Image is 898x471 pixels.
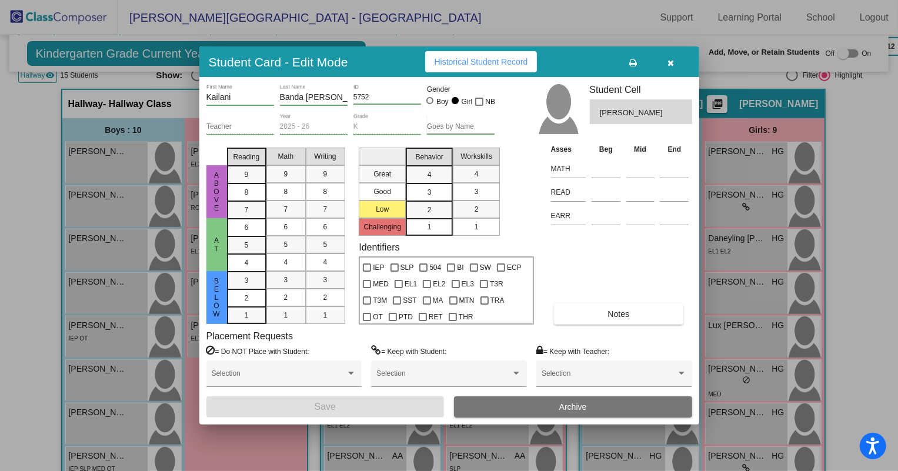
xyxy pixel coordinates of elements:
span: Math [278,151,294,162]
span: EL3 [462,277,474,291]
span: 2 [245,293,249,303]
span: SLP [400,260,414,275]
span: 7 [245,205,249,215]
th: Mid [623,143,657,156]
span: 7 [284,204,288,215]
span: 4 [245,258,249,268]
span: Notes [608,309,630,319]
h3: Student Cell [590,84,692,95]
span: T3R [490,277,503,291]
span: 3 [245,275,249,286]
mat-label: Gender [427,84,495,95]
input: grade [353,123,421,131]
span: 2 [323,292,328,303]
span: 504 [429,260,441,275]
span: BI [457,260,463,275]
span: Workskills [460,151,492,162]
th: End [657,143,692,156]
span: 1 [284,310,288,320]
label: = Keep with Teacher: [536,345,609,357]
span: 7 [323,204,328,215]
span: 4 [284,257,288,268]
span: 6 [284,222,288,232]
div: Girl [461,96,473,107]
input: assessment [551,160,586,178]
span: PTD [399,310,413,324]
th: Beg [589,143,623,156]
input: teacher [206,123,274,131]
button: Save [206,396,445,417]
span: RET [429,310,443,324]
span: EL1 [405,277,417,291]
span: 1 [323,310,328,320]
span: At [211,236,222,253]
span: OT [373,310,383,324]
span: 1 [245,310,249,320]
span: 6 [323,222,328,232]
div: Boy [436,96,449,107]
span: 5 [245,240,249,250]
span: SST [403,293,416,308]
button: Archive [454,396,692,417]
span: 8 [323,186,328,197]
span: Below [211,277,222,318]
input: Enter ID [353,93,421,102]
label: = Keep with Student: [371,345,446,357]
span: 4 [323,257,328,268]
span: Archive [559,402,587,412]
span: Reading [233,152,260,162]
label: Identifiers [359,242,399,253]
button: Historical Student Record [425,51,538,72]
span: 6 [245,222,249,233]
span: 2 [475,204,479,215]
span: Above [211,171,222,212]
span: 5 [284,239,288,250]
span: 5 [323,239,328,250]
span: [PERSON_NAME] [PERSON_NAME] [600,107,665,119]
span: 8 [245,187,249,198]
span: Writing [314,151,336,162]
span: ECP [507,260,522,275]
th: Asses [548,143,589,156]
span: 8 [284,186,288,197]
span: THR [459,310,473,324]
span: 1 [428,222,432,232]
span: MA [433,293,443,308]
input: year [280,123,348,131]
span: MTN [459,293,475,308]
span: 2 [428,205,432,215]
span: 4 [475,169,479,179]
span: 3 [475,186,479,197]
label: Placement Requests [206,330,293,342]
span: 3 [323,275,328,285]
span: 9 [245,169,249,180]
span: Save [315,402,336,412]
span: SW [480,260,491,275]
span: 2 [284,292,288,303]
h3: Student Card - Edit Mode [209,55,348,69]
span: 9 [284,169,288,179]
span: 1 [475,222,479,232]
button: Notes [554,303,683,325]
span: 9 [323,169,328,179]
span: Behavior [416,152,443,162]
span: IEP [373,260,384,275]
label: = Do NOT Place with Student: [206,345,309,357]
span: 4 [428,169,432,180]
input: assessment [551,207,586,225]
span: Historical Student Record [435,57,528,66]
span: EL2 [433,277,445,291]
span: NB [485,95,495,109]
span: 3 [284,275,288,285]
input: goes by name [427,123,495,131]
span: MED [373,277,389,291]
input: assessment [551,183,586,201]
span: 3 [428,187,432,198]
span: TRA [490,293,505,308]
span: T3M [373,293,387,308]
